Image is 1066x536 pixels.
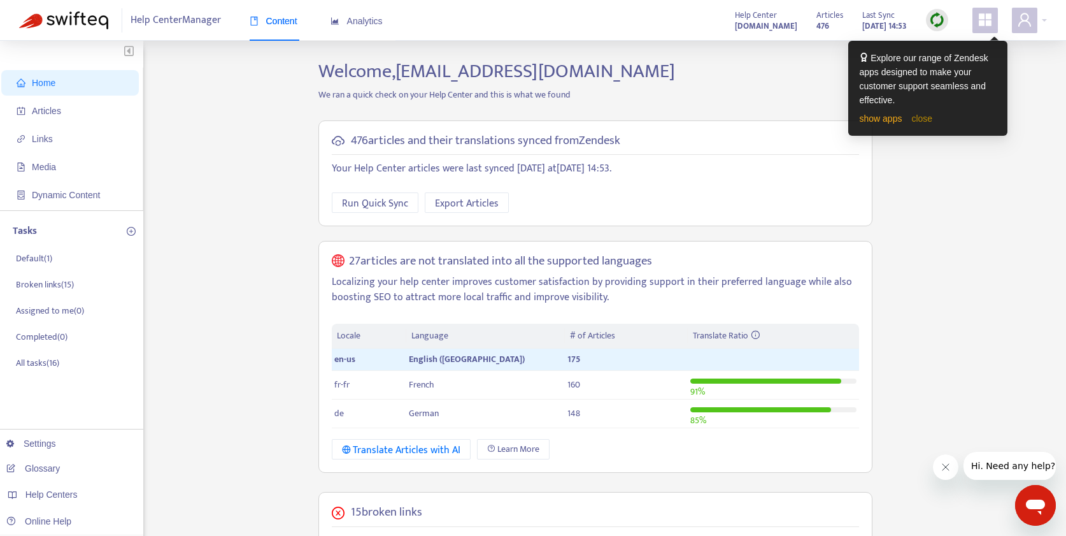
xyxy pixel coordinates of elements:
[332,507,345,519] span: close-circle
[567,352,580,366] span: 175
[16,304,84,317] p: Assigned to me ( 0 )
[860,113,902,124] a: show apps
[351,134,620,148] h5: 476 articles and their translations synced from Zendesk
[32,78,55,88] span: Home
[933,454,958,480] iframe: Close message
[693,329,853,343] div: Translate Ratio
[977,12,993,27] span: appstore
[406,324,564,349] th: Language
[1015,485,1056,526] iframe: Button to launch messaging window
[349,254,652,269] h5: 27 articles are not translated into all the supported languages
[351,505,422,520] h5: 15 broken links
[16,278,74,291] p: Broken links ( 15 )
[435,196,499,212] span: Export Articles
[330,16,383,26] span: Analytics
[16,252,52,265] p: Default ( 1 )
[862,19,907,33] strong: [DATE] 14:53
[735,8,777,22] span: Help Center
[17,78,25,87] span: home
[6,438,56,449] a: Settings
[735,19,797,33] strong: [DOMAIN_NAME]
[567,377,580,392] span: 160
[690,384,705,399] span: 91 %
[131,8,221,33] span: Help Center Manager
[32,162,56,172] span: Media
[32,106,61,116] span: Articles
[16,330,68,344] p: Completed ( 0 )
[250,16,297,26] span: Content
[735,18,797,33] a: [DOMAIN_NAME]
[342,196,408,212] span: Run Quick Sync
[250,17,259,25] span: book
[425,192,509,213] button: Export Articles
[497,442,539,456] span: Learn More
[332,192,418,213] button: Run Quick Sync
[911,113,932,124] a: close
[25,489,78,500] span: Help Centers
[332,324,407,349] th: Locale
[13,224,37,239] p: Tasks
[929,12,945,28] img: sync.dc5367851b00ba804db3.png
[17,163,25,171] span: file-image
[690,413,706,428] span: 85 %
[16,356,59,370] p: All tasks ( 16 )
[860,51,996,107] div: Explore our range of Zendesk apps designed to make your customer support seamless and effective.
[17,191,25,199] span: container
[334,406,344,421] span: de
[19,11,108,29] img: Swifteq
[816,19,829,33] strong: 476
[32,134,53,144] span: Links
[6,463,60,474] a: Glossary
[17,134,25,143] span: link
[334,377,350,392] span: fr-fr
[409,352,525,366] span: English ([GEOGRAPHIC_DATA])
[334,352,355,366] span: en-us
[309,88,882,101] p: We ran a quick check on your Help Center and this is what we found
[477,439,550,460] a: Learn More
[816,8,843,22] span: Articles
[963,452,1056,480] iframe: Message from company
[409,406,439,421] span: German
[32,190,100,200] span: Dynamic Content
[567,406,580,421] span: 148
[332,439,471,460] button: Translate Articles with AI
[332,254,345,269] span: global
[332,275,859,305] p: Localizing your help center improves customer satisfaction by providing support in their preferre...
[332,134,345,147] span: cloud-sync
[1017,12,1032,27] span: user
[332,161,859,177] p: Your Help Center articles were last synced [DATE] at [DATE] 14:53 .
[6,516,71,526] a: Online Help
[127,227,136,236] span: plus-circle
[342,442,461,458] div: Translate Articles with AI
[862,8,895,22] span: Last Sync
[330,17,339,25] span: area-chart
[318,55,675,87] span: Welcome, [EMAIL_ADDRESS][DOMAIN_NAME]
[565,324,688,349] th: # of Articles
[409,377,434,392] span: French
[17,106,25,115] span: account-book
